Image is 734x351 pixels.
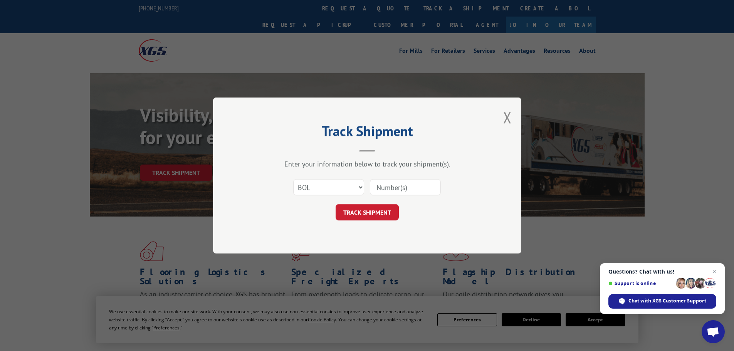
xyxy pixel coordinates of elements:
[370,179,441,195] input: Number(s)
[608,280,673,286] span: Support is online
[252,160,483,168] div: Enter your information below to track your shipment(s).
[503,107,512,128] button: Close modal
[336,204,399,220] button: TRACK SHIPMENT
[710,267,719,276] span: Close chat
[628,297,706,304] span: Chat with XGS Customer Support
[608,269,716,275] span: Questions? Chat with us!
[702,320,725,343] div: Open chat
[252,126,483,140] h2: Track Shipment
[608,294,716,309] div: Chat with XGS Customer Support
